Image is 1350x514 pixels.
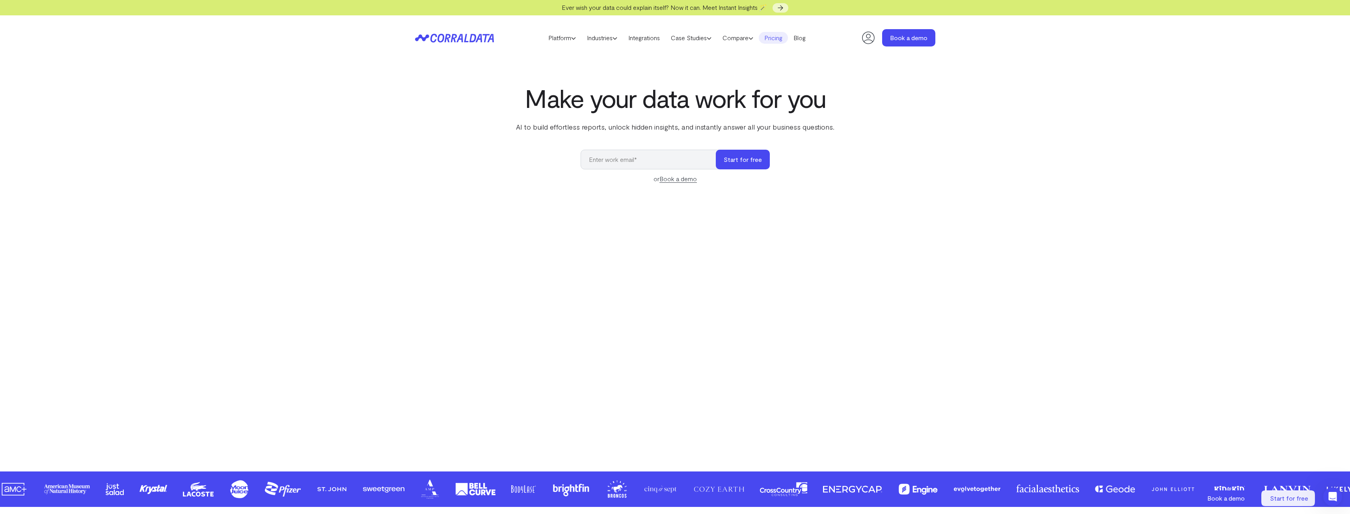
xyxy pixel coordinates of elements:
[514,122,836,132] p: AI to build effortless reports, unlock hidden insights, and instantly answer all your business qu...
[514,84,836,112] h1: Make your data work for you
[659,175,697,183] a: Book a demo
[562,4,767,11] span: Ever wish your data could explain itself? Now it can. Meet Instant Insights 🪄
[623,32,665,44] a: Integrations
[543,32,581,44] a: Platform
[581,32,623,44] a: Industries
[665,32,717,44] a: Case Studies
[1207,494,1245,502] span: Book a demo
[1198,490,1253,506] a: Book a demo
[1323,487,1342,506] iframe: Intercom live chat
[717,32,759,44] a: Compare
[581,174,770,184] div: or
[1270,494,1308,502] span: Start for free
[788,32,811,44] a: Blog
[581,150,724,169] input: Enter work email*
[759,32,788,44] a: Pricing
[716,150,770,169] button: Start for free
[882,29,935,46] a: Book a demo
[1261,490,1316,506] a: Start for free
